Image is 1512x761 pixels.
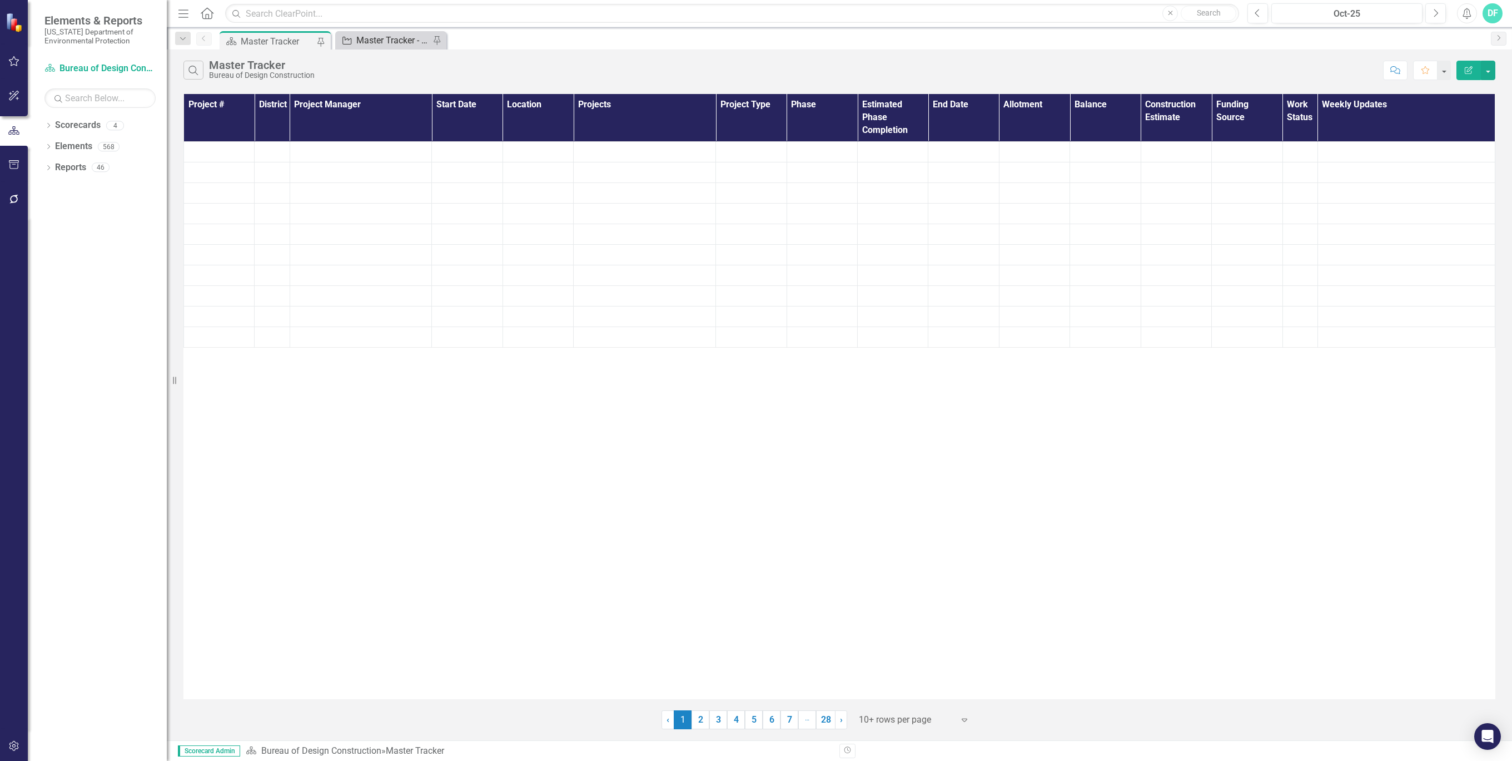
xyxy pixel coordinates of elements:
[674,710,692,729] span: 1
[98,142,120,151] div: 568
[55,161,86,174] a: Reports
[178,745,240,757] span: Scorecard Admin
[780,710,798,729] a: 7
[1474,723,1501,750] div: Open Intercom Messenger
[6,12,26,32] img: ClearPoint Strategy
[209,71,315,80] div: Bureau of Design Construction
[55,119,101,132] a: Scorecards
[338,33,430,47] a: Master Tracker - Current User
[727,710,745,729] a: 4
[1275,7,1419,21] div: Oct-25
[44,14,156,27] span: Elements & Reports
[106,121,124,130] div: 4
[55,140,92,153] a: Elements
[816,710,835,729] a: 28
[763,710,780,729] a: 6
[667,714,669,725] span: ‹
[356,33,430,47] div: Master Tracker - Current User
[1271,3,1423,23] button: Oct-25
[1197,8,1221,17] span: Search
[1483,3,1503,23] button: DF
[840,714,843,725] span: ›
[1181,6,1236,21] button: Search
[246,745,831,758] div: »
[745,710,763,729] a: 5
[92,163,110,172] div: 46
[44,27,156,46] small: [US_STATE] Department of Environmental Protection
[241,34,314,48] div: Master Tracker
[692,710,709,729] a: 2
[386,745,444,756] div: Master Tracker
[44,62,156,75] a: Bureau of Design Construction
[209,59,315,71] div: Master Tracker
[44,88,156,108] input: Search Below...
[261,745,381,756] a: Bureau of Design Construction
[225,4,1239,23] input: Search ClearPoint...
[709,710,727,729] a: 3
